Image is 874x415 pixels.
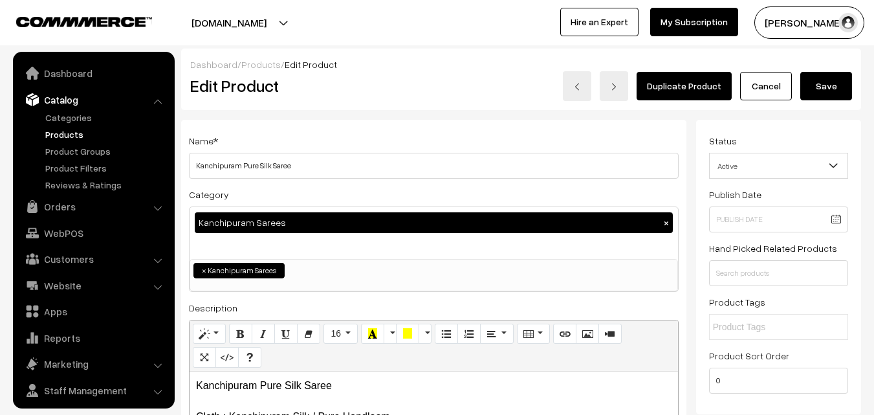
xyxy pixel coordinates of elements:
h2: Edit Product [190,76,455,96]
button: Table [517,324,550,344]
img: user [838,13,858,32]
a: Duplicate Product [637,72,732,100]
a: Product Groups [42,144,170,158]
a: COMMMERCE [16,13,129,28]
span: Active [710,155,847,177]
span: 16 [331,328,341,339]
button: × [661,217,672,229]
a: Reports [16,326,170,350]
a: Catalog [16,88,170,111]
img: right-arrow.png [610,83,618,91]
button: Picture [576,324,599,344]
a: Reviews & Ratings [42,178,170,192]
input: Search products [709,260,848,286]
img: left-arrow.png [573,83,581,91]
a: Hire an Expert [560,8,639,36]
button: More Color [384,324,397,344]
label: Status [709,134,737,148]
a: Products [241,59,281,70]
a: Categories [42,111,170,124]
button: More Color [419,324,432,344]
button: Paragraph [480,324,513,344]
button: Save [800,72,852,100]
label: Hand Picked Related Products [709,241,837,255]
button: [PERSON_NAME] [754,6,864,39]
label: Description [189,301,237,315]
img: COMMMERCE [16,17,152,27]
button: Recent Color [361,324,384,344]
span: Active [709,153,848,179]
button: Video [598,324,622,344]
a: Cancel [740,72,792,100]
a: Orders [16,195,170,218]
button: Italic (CTRL+I) [252,324,275,344]
a: Dashboard [16,62,170,85]
a: Marketing [16,352,170,376]
button: Full Screen [193,347,216,368]
button: Bold (CTRL+B) [229,324,252,344]
button: Unordered list (CTRL+SHIFT+NUM7) [435,324,458,344]
button: Background Color [396,324,419,344]
div: Kanchipuram Sarees [195,212,673,233]
a: WebPOS [16,221,170,245]
button: Font Size [323,324,358,344]
button: Underline (CTRL+U) [274,324,298,344]
a: My Subscription [650,8,738,36]
a: Website [16,274,170,297]
button: Remove Font Style (CTRL+\) [297,324,320,344]
a: Dashboard [190,59,237,70]
a: Staff Management [16,379,170,402]
label: Product Tags [709,295,765,309]
div: / / [190,58,852,71]
label: Name [189,134,218,148]
a: Product Filters [42,161,170,175]
label: Publish Date [709,188,761,201]
input: Name [189,153,679,179]
a: Customers [16,247,170,271]
button: [DOMAIN_NAME] [146,6,312,39]
button: Ordered list (CTRL+SHIFT+NUM8) [457,324,481,344]
input: Enter Number [709,368,848,394]
a: Apps [16,300,170,323]
input: Product Tags [713,320,826,334]
label: Product Sort Order [709,349,789,363]
button: Style [193,324,226,344]
button: Code View [215,347,239,368]
input: Publish Date [709,207,848,232]
button: Link (CTRL+K) [553,324,576,344]
button: Help [238,347,261,368]
span: Edit Product [285,59,337,70]
a: Products [42,128,170,141]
